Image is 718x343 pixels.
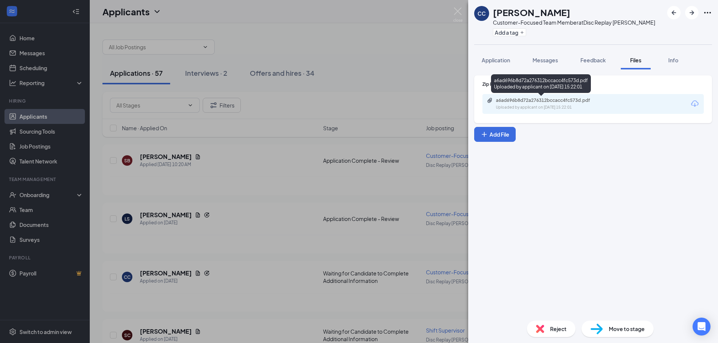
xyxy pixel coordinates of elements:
[630,57,641,63] span: Files
[668,57,678,63] span: Info
[482,57,510,63] span: Application
[493,28,526,36] button: PlusAdd a tag
[609,325,645,333] span: Move to stage
[693,318,711,336] div: Open Intercom Messenger
[669,8,678,17] svg: ArrowLeftNew
[496,105,608,110] div: Uploaded by applicant on [DATE] 15:22:01
[493,19,655,26] div: Customer-Focused Team Member at Disc Replay [PERSON_NAME]
[491,74,591,93] div: a6ad696b8d72a276312bccacc4fc573d.pdf Uploaded by applicant on [DATE] 15:22:01
[487,97,608,110] a: Paperclipa6ad696b8d72a276312bccacc4fc573d.pdfUploaded by applicant on [DATE] 15:22:01
[478,10,486,17] div: CC
[482,81,704,87] div: Zip Recruiter Resume
[496,97,601,103] div: a6ad696b8d72a276312bccacc4fc573d.pdf
[520,30,524,35] svg: Plus
[487,97,493,103] svg: Paperclip
[550,325,567,333] span: Reject
[703,8,712,17] svg: Ellipses
[690,99,699,108] svg: Download
[533,57,558,63] span: Messages
[481,131,488,138] svg: Plus
[667,6,681,19] button: ArrowLeftNew
[685,6,699,19] button: ArrowRight
[474,127,516,142] button: Add FilePlus
[580,57,606,63] span: Feedback
[687,8,696,17] svg: ArrowRight
[493,6,570,19] h1: [PERSON_NAME]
